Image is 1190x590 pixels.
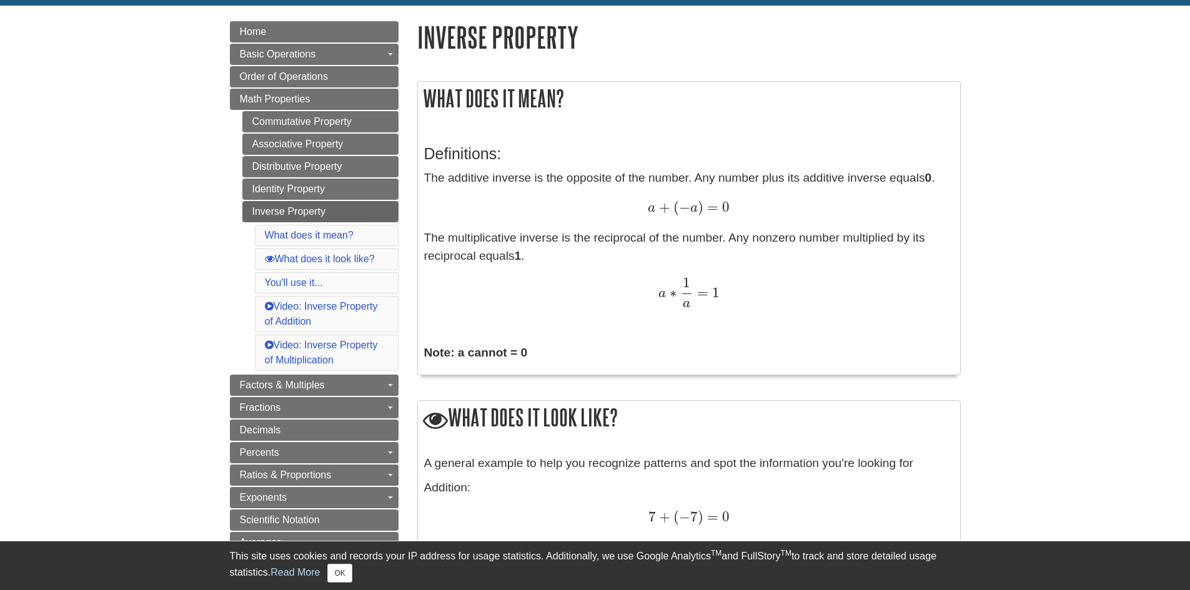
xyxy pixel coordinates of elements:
[648,508,656,525] span: 7
[424,455,954,473] p: A general example to help you recognize patterns and spot the information you're looking for
[690,508,698,525] span: 7
[230,442,399,463] a: Percents
[265,253,375,264] a: What does it look like?
[683,297,690,310] span: a
[679,199,690,215] span: −
[424,169,954,308] p: The additive inverse is the opposite of the number. Any number plus its additive inverse equals ....
[656,508,670,525] span: +
[240,425,281,435] span: Decimals
[240,49,316,59] span: Basic Operations
[679,508,690,525] span: −
[240,470,332,480] span: Ratios & Proportions
[711,549,721,558] sup: TM
[781,549,791,558] sup: TM
[230,487,399,508] a: Exponents
[708,284,720,301] span: 1
[670,199,679,215] span: (
[417,21,961,53] h1: Inverse Property
[265,340,378,365] a: Video: Inverse Property of Multiplication
[240,402,281,413] span: Fractions
[925,171,932,184] strong: 0
[240,26,267,37] span: Home
[690,201,698,215] span: a
[230,44,399,65] a: Basic Operations
[424,145,954,163] h3: Definitions:
[698,199,703,215] span: )
[718,199,730,215] span: 0
[424,346,528,359] strong: Note: a cannot = 0
[230,66,399,87] a: Order of Operations
[648,201,655,215] span: a
[265,301,378,327] a: Video: Inverse Property of Addition
[230,549,961,583] div: This site uses cookies and records your IP address for usage statistics. Additionally, we use Goo...
[270,567,320,578] a: Read More
[698,508,703,525] span: )
[230,375,399,396] a: Factors & Multiples
[230,420,399,441] a: Decimals
[240,94,310,104] span: Math Properties
[515,249,522,262] strong: 1
[242,134,399,155] a: Associative Property
[418,82,960,115] h2: What does it mean?
[703,199,718,215] span: =
[658,287,666,300] span: a
[230,397,399,418] a: Fractions
[242,179,399,200] a: Identity Property
[265,277,323,288] a: You'll use it...
[240,447,279,458] span: Percents
[240,71,328,82] span: Order of Operations
[418,401,960,436] h2: What does it look like?
[666,284,677,301] span: ∗
[240,514,320,525] span: Scientific Notation
[240,380,325,390] span: Factors & Multiples
[230,465,399,486] a: Ratios & Proportions
[230,21,399,42] a: Home
[703,508,718,525] span: =
[240,537,282,548] span: Averages
[240,492,287,503] span: Exponents
[230,532,399,553] a: Averages
[230,509,399,531] a: Scientific Notation
[327,564,352,583] button: Close
[242,111,399,132] a: Commutative Property
[693,284,708,301] span: =
[242,156,399,177] a: Distributive Property
[718,508,730,525] span: 0
[230,89,399,110] a: Math Properties
[265,230,354,240] a: What does it mean?
[242,201,399,222] a: Inverse Property
[683,274,690,291] span: 1
[670,508,679,525] span: (
[655,199,670,215] span: +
